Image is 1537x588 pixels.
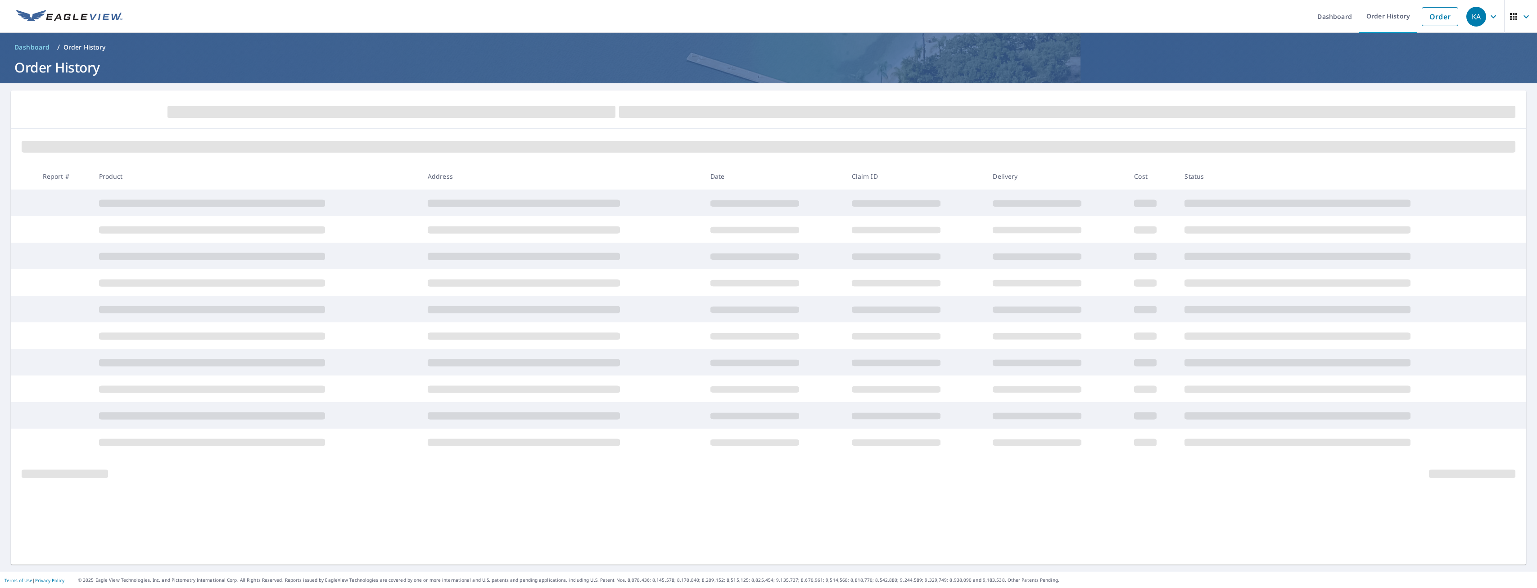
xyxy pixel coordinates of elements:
[1177,163,1506,190] th: Status
[703,163,845,190] th: Date
[16,10,122,23] img: EV Logo
[14,43,50,52] span: Dashboard
[36,163,92,190] th: Report #
[11,40,1526,54] nav: breadcrumb
[78,577,1532,583] p: © 2025 Eagle View Technologies, Inc. and Pictometry International Corp. All Rights Reserved. Repo...
[1422,7,1458,26] a: Order
[92,163,420,190] th: Product
[57,42,60,53] li: /
[35,577,64,583] a: Privacy Policy
[5,578,64,583] p: |
[63,43,106,52] p: Order History
[11,58,1526,77] h1: Order History
[1466,7,1486,27] div: KA
[420,163,703,190] th: Address
[985,163,1127,190] th: Delivery
[11,40,54,54] a: Dashboard
[1127,163,1177,190] th: Cost
[5,577,32,583] a: Terms of Use
[845,163,986,190] th: Claim ID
